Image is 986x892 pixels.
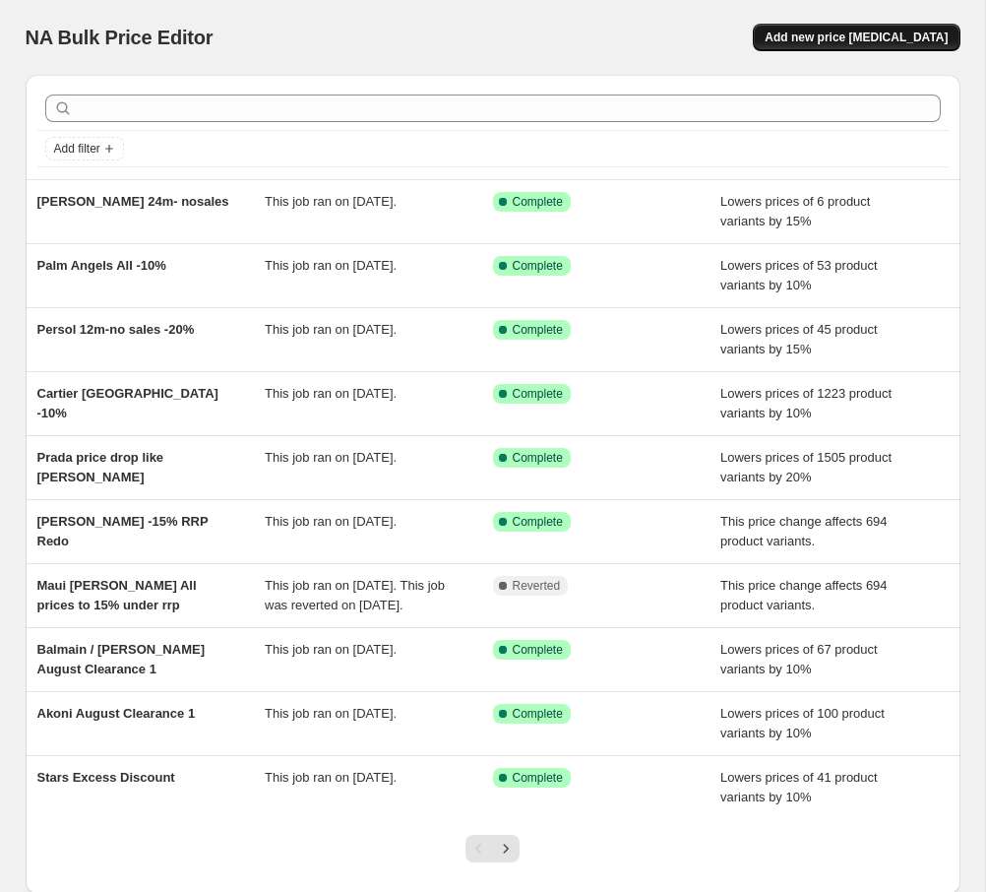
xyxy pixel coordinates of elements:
[513,514,563,530] span: Complete
[720,386,892,420] span: Lowers prices of 1223 product variants by 10%
[513,642,563,658] span: Complete
[720,706,885,740] span: Lowers prices of 100 product variants by 10%
[720,450,892,484] span: Lowers prices of 1505 product variants by 20%
[265,578,445,612] span: This job ran on [DATE]. This job was reverted on [DATE].
[720,514,888,548] span: This price change affects 694 product variants.
[54,141,100,157] span: Add filter
[513,706,563,722] span: Complete
[765,30,948,45] span: Add new price [MEDICAL_DATA]
[720,194,870,228] span: Lowers prices of 6 product variants by 15%
[37,386,218,420] span: Cartier [GEOGRAPHIC_DATA] -10%
[37,514,209,548] span: [PERSON_NAME] -15% RRP Redo
[37,578,197,612] span: Maui [PERSON_NAME] All prices to 15% under rrp
[265,642,397,657] span: This job ran on [DATE].
[720,258,878,292] span: Lowers prices of 53 product variants by 10%
[45,137,124,160] button: Add filter
[720,770,878,804] span: Lowers prices of 41 product variants by 10%
[265,386,397,401] span: This job ran on [DATE].
[37,258,166,273] span: Palm Angels All -10%
[513,386,563,402] span: Complete
[265,706,397,721] span: This job ran on [DATE].
[720,642,878,676] span: Lowers prices of 67 product variants by 10%
[265,322,397,337] span: This job ran on [DATE].
[265,450,397,465] span: This job ran on [DATE].
[37,322,195,337] span: Persol 12m-no sales -20%
[492,835,520,862] button: Next
[720,578,888,612] span: This price change affects 694 product variants.
[37,770,175,785] span: Stars Excess Discount
[265,194,397,209] span: This job ran on [DATE].
[465,835,520,862] nav: Pagination
[720,322,878,356] span: Lowers prices of 45 product variants by 15%
[513,578,561,594] span: Reverted
[753,24,959,51] button: Add new price [MEDICAL_DATA]
[265,258,397,273] span: This job ran on [DATE].
[37,706,196,721] span: Akoni August Clearance 1
[26,27,214,48] span: NA Bulk Price Editor
[513,194,563,210] span: Complete
[37,194,229,209] span: [PERSON_NAME] 24m- nosales
[37,642,205,676] span: Balmain / [PERSON_NAME] August Clearance 1
[513,450,563,466] span: Complete
[513,322,563,338] span: Complete
[513,770,563,786] span: Complete
[513,258,563,274] span: Complete
[265,514,397,529] span: This job ran on [DATE].
[265,770,397,785] span: This job ran on [DATE].
[37,450,164,484] span: Prada price drop like [PERSON_NAME]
